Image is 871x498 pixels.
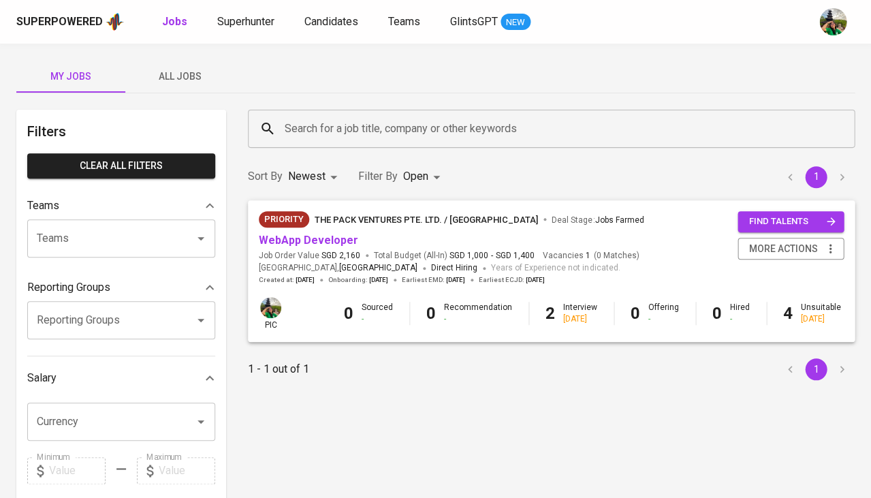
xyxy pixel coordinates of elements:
b: 0 [631,304,640,323]
a: Candidates [304,14,361,31]
span: Direct Hiring [431,263,477,273]
a: WebApp Developer [259,234,358,247]
span: Teams [388,15,420,28]
div: Salary [27,364,215,392]
b: 0 [344,304,353,323]
span: Superhunter [217,15,274,28]
a: Superpoweredapp logo [16,12,124,32]
b: 2 [545,304,555,323]
span: GlintsGPT [450,15,498,28]
div: Hired [730,302,750,325]
div: pic [259,296,283,331]
a: Jobs [162,14,190,31]
img: eva@glints.com [819,8,846,35]
b: 4 [783,304,793,323]
p: 1 - 1 out of 1 [248,361,309,377]
span: 1 [584,250,590,262]
p: Teams [27,198,59,214]
button: Open [191,311,210,330]
div: - [648,313,679,325]
div: Newest [288,164,342,189]
span: [DATE] [526,275,545,285]
div: Offering [648,302,679,325]
button: page 1 [805,166,827,188]
b: 0 [426,304,436,323]
p: Newest [288,168,326,185]
span: SGD 1,000 [449,250,488,262]
img: app logo [106,12,124,32]
div: [DATE] [563,313,597,325]
span: Candidates [304,15,358,28]
input: Value [159,457,215,484]
div: Sourced [362,302,393,325]
div: - [444,313,512,325]
button: page 1 [805,358,827,380]
span: Jobs Farmed [595,215,644,225]
span: Job Order Value [259,250,360,262]
span: Clear All filters [38,157,204,174]
nav: pagination navigation [777,166,855,188]
button: more actions [738,238,844,260]
span: Created at : [259,275,315,285]
span: Vacancies ( 0 Matches ) [543,250,639,262]
div: Open [403,164,445,189]
div: Unsuitable [801,302,841,325]
span: All Jobs [133,68,226,85]
span: NEW [501,16,530,29]
button: find talents [738,211,844,232]
div: New Job received from Demand Team [259,211,309,228]
a: Teams [388,14,423,31]
span: [GEOGRAPHIC_DATA] [339,262,417,275]
span: [DATE] [296,275,315,285]
div: Reporting Groups [27,274,215,301]
div: Interview [563,302,597,325]
span: Earliest ECJD : [479,275,545,285]
div: - [362,313,393,325]
span: [DATE] [446,275,465,285]
span: SGD 1,400 [496,250,535,262]
span: - [491,250,493,262]
div: Teams [27,192,215,219]
span: Onboarding : [328,275,388,285]
span: find talents [748,214,836,230]
span: My Jobs [25,68,117,85]
p: Reporting Groups [27,279,110,296]
div: Superpowered [16,14,103,30]
span: Total Budget (All-In) [374,250,535,262]
a: GlintsGPT NEW [450,14,530,31]
span: more actions [748,240,817,258]
img: eva@glints.com [260,297,281,318]
b: Jobs [162,15,187,28]
button: Open [191,229,210,248]
span: [GEOGRAPHIC_DATA] , [259,262,417,275]
div: Recommendation [444,302,512,325]
a: Superhunter [217,14,277,31]
span: SGD 2,160 [321,250,360,262]
p: Sort By [248,168,283,185]
input: Value [49,457,106,484]
p: Filter By [358,168,398,185]
span: Earliest EMD : [402,275,465,285]
b: 0 [712,304,722,323]
span: Years of Experience not indicated. [491,262,620,275]
button: Open [191,412,210,431]
div: - [730,313,750,325]
span: Deal Stage : [552,215,644,225]
p: Salary [27,370,57,386]
span: The Pack Ventures Pte. Ltd. / [GEOGRAPHIC_DATA] [315,215,538,225]
span: Priority [259,213,309,226]
h6: Filters [27,121,215,142]
span: Open [403,170,428,183]
nav: pagination navigation [777,358,855,380]
button: Clear All filters [27,153,215,178]
div: [DATE] [801,313,841,325]
span: [DATE] [369,275,388,285]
